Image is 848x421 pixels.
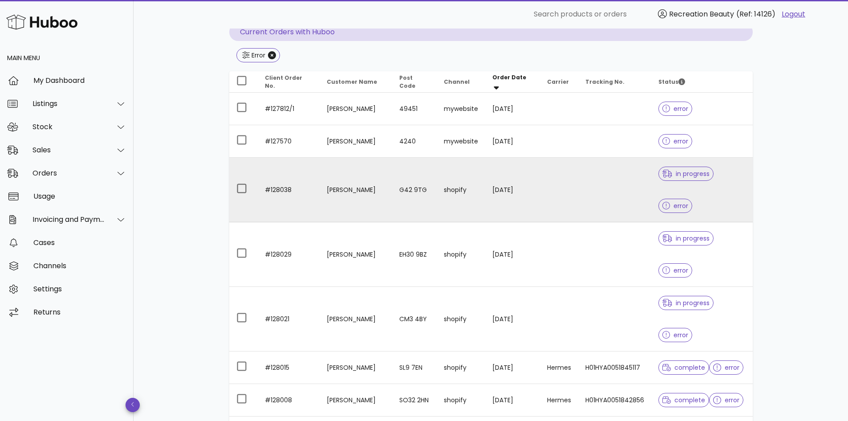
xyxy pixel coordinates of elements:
[662,171,710,177] span: in progress
[392,287,436,352] td: CM3 4BY
[229,23,753,41] p: Current Orders with Huboo
[662,332,689,338] span: error
[392,222,436,287] td: EH30 9BZ
[782,9,805,20] a: Logout
[258,222,320,287] td: #128029
[392,93,436,125] td: 49451
[320,93,393,125] td: [PERSON_NAME]
[320,287,393,352] td: [PERSON_NAME]
[327,78,377,86] span: Customer Name
[320,384,393,417] td: [PERSON_NAME]
[33,285,126,293] div: Settings
[547,78,569,86] span: Carrier
[320,352,393,384] td: [PERSON_NAME]
[578,71,651,93] th: Tracking No.
[485,287,540,352] td: [DATE]
[578,352,651,384] td: H01HYA0051845117
[651,71,753,93] th: Status
[32,146,105,154] div: Sales
[662,235,710,241] span: in progress
[392,352,436,384] td: SL9 7EN
[485,71,540,93] th: Order Date: Sorted descending. Activate to remove sorting.
[713,364,739,371] span: error
[540,384,578,417] td: Hermes
[258,287,320,352] td: #128021
[437,158,485,222] td: shopify
[437,352,485,384] td: shopify
[32,123,105,131] div: Stock
[437,222,485,287] td: shopify
[662,364,706,371] span: complete
[268,51,276,59] button: Close
[578,384,651,417] td: H01HYA0051842856
[669,9,734,19] span: Recreation Beauty
[444,78,470,86] span: Channel
[485,384,540,417] td: [DATE]
[658,78,685,86] span: Status
[392,71,436,93] th: Post Code
[33,308,126,316] div: Returns
[33,76,126,85] div: My Dashboard
[32,99,105,108] div: Listings
[392,125,436,158] td: 4240
[485,158,540,222] td: [DATE]
[320,71,393,93] th: Customer Name
[258,352,320,384] td: #128015
[585,78,625,86] span: Tracking No.
[713,397,739,403] span: error
[662,138,689,144] span: error
[258,125,320,158] td: #127570
[662,267,689,274] span: error
[485,222,540,287] td: [DATE]
[258,384,320,417] td: #128008
[485,93,540,125] td: [DATE]
[437,93,485,125] td: mywebsite
[662,397,706,403] span: complete
[392,384,436,417] td: SO32 2HN
[662,106,689,112] span: error
[399,74,415,90] span: Post Code
[250,51,265,60] div: Error
[736,9,775,19] span: (Ref: 14126)
[437,71,485,93] th: Channel
[662,300,710,306] span: in progress
[320,158,393,222] td: [PERSON_NAME]
[33,238,126,247] div: Cases
[437,125,485,158] td: mywebsite
[258,71,320,93] th: Client Order No.
[33,192,126,200] div: Usage
[6,12,77,32] img: Huboo Logo
[492,74,526,81] span: Order Date
[32,215,105,224] div: Invoicing and Payments
[540,352,578,384] td: Hermes
[258,158,320,222] td: #128038
[485,352,540,384] td: [DATE]
[485,125,540,158] td: [DATE]
[437,287,485,352] td: shopify
[33,262,126,270] div: Channels
[320,222,393,287] td: [PERSON_NAME]
[662,203,689,209] span: error
[258,93,320,125] td: #127812/1
[540,71,578,93] th: Carrier
[320,125,393,158] td: [PERSON_NAME]
[32,169,105,177] div: Orders
[437,384,485,417] td: shopify
[265,74,302,90] span: Client Order No.
[392,158,436,222] td: G42 9TG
